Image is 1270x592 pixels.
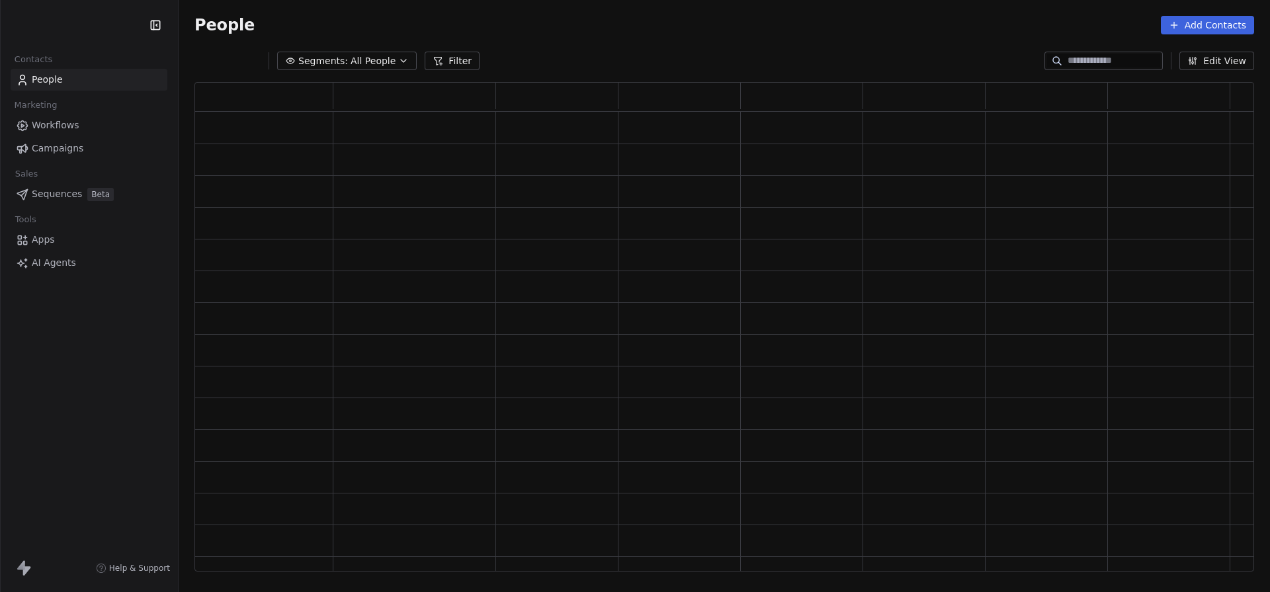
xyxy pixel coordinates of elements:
[9,95,63,115] span: Marketing
[9,164,44,184] span: Sales
[11,183,167,205] a: SequencesBeta
[32,142,83,155] span: Campaigns
[32,256,76,270] span: AI Agents
[11,229,167,251] a: Apps
[11,252,167,274] a: AI Agents
[425,52,480,70] button: Filter
[32,187,82,201] span: Sequences
[11,69,167,91] a: People
[87,188,114,201] span: Beta
[32,73,63,87] span: People
[1161,16,1254,34] button: Add Contacts
[194,15,255,35] span: People
[11,114,167,136] a: Workflows
[1179,52,1254,70] button: Edit View
[32,118,79,132] span: Workflows
[32,233,55,247] span: Apps
[298,54,348,68] span: Segments:
[9,210,42,230] span: Tools
[9,50,58,69] span: Contacts
[11,138,167,159] a: Campaigns
[109,563,170,573] span: Help & Support
[96,563,170,573] a: Help & Support
[351,54,396,68] span: All People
